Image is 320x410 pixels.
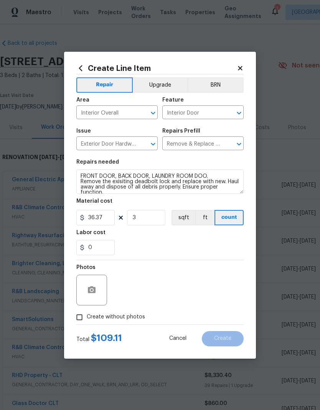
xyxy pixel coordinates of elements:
[76,64,237,72] h2: Create Line Item
[172,210,195,225] button: sqft
[76,97,89,103] h5: Area
[157,331,199,346] button: Cancel
[76,230,106,235] h5: Labor cost
[91,333,122,343] span: $ 109.11
[214,210,244,225] button: count
[148,139,158,149] button: Open
[162,128,200,134] h5: Repairs Prefill
[234,139,244,149] button: Open
[87,313,145,321] span: Create without photos
[169,336,186,341] span: Cancel
[162,97,184,103] h5: Feature
[76,169,244,194] textarea: FRONT DOOR, BACK DOOR, LAUNDRY ROOM DOO. Remove the exisiting deadbolt lock and replace with new....
[76,159,119,165] h5: Repairs needed
[214,336,231,341] span: Create
[234,108,244,118] button: Open
[76,334,122,343] div: Total
[76,128,91,134] h5: Issue
[195,210,214,225] button: ft
[148,108,158,118] button: Open
[76,265,96,270] h5: Photos
[133,77,188,93] button: Upgrade
[76,198,112,204] h5: Material cost
[202,331,244,346] button: Create
[187,77,244,93] button: BRN
[76,77,133,93] button: Repair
